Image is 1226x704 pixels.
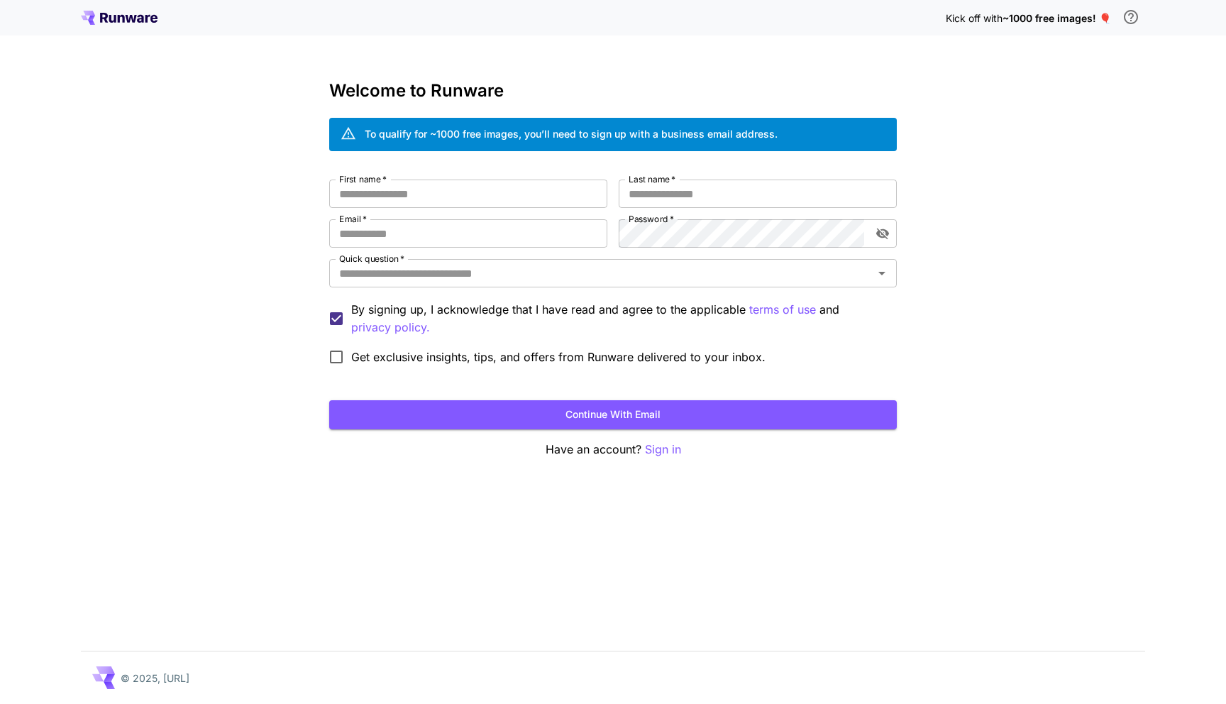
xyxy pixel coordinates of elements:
p: terms of use [749,301,816,319]
button: By signing up, I acknowledge that I have read and agree to the applicable and privacy policy. [749,301,816,319]
p: © 2025, [URL] [121,671,189,686]
button: In order to qualify for free credit, you need to sign up with a business email address and click ... [1117,3,1145,31]
label: Quick question [339,253,404,265]
label: First name [339,173,387,185]
label: Password [629,213,674,225]
p: privacy policy. [351,319,430,336]
label: Email [339,213,367,225]
button: By signing up, I acknowledge that I have read and agree to the applicable terms of use and [351,319,430,336]
button: Continue with email [329,400,897,429]
span: Get exclusive insights, tips, and offers from Runware delivered to your inbox. [351,348,766,365]
p: Have an account? [329,441,897,458]
label: Last name [629,173,675,185]
span: ~1000 free images! 🎈 [1003,12,1111,24]
div: To qualify for ~1000 free images, you’ll need to sign up with a business email address. [365,126,778,141]
button: toggle password visibility [870,221,895,246]
button: Open [872,263,892,283]
span: Kick off with [946,12,1003,24]
h3: Welcome to Runware [329,81,897,101]
p: By signing up, I acknowledge that I have read and agree to the applicable and [351,301,885,336]
button: Sign in [645,441,681,458]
